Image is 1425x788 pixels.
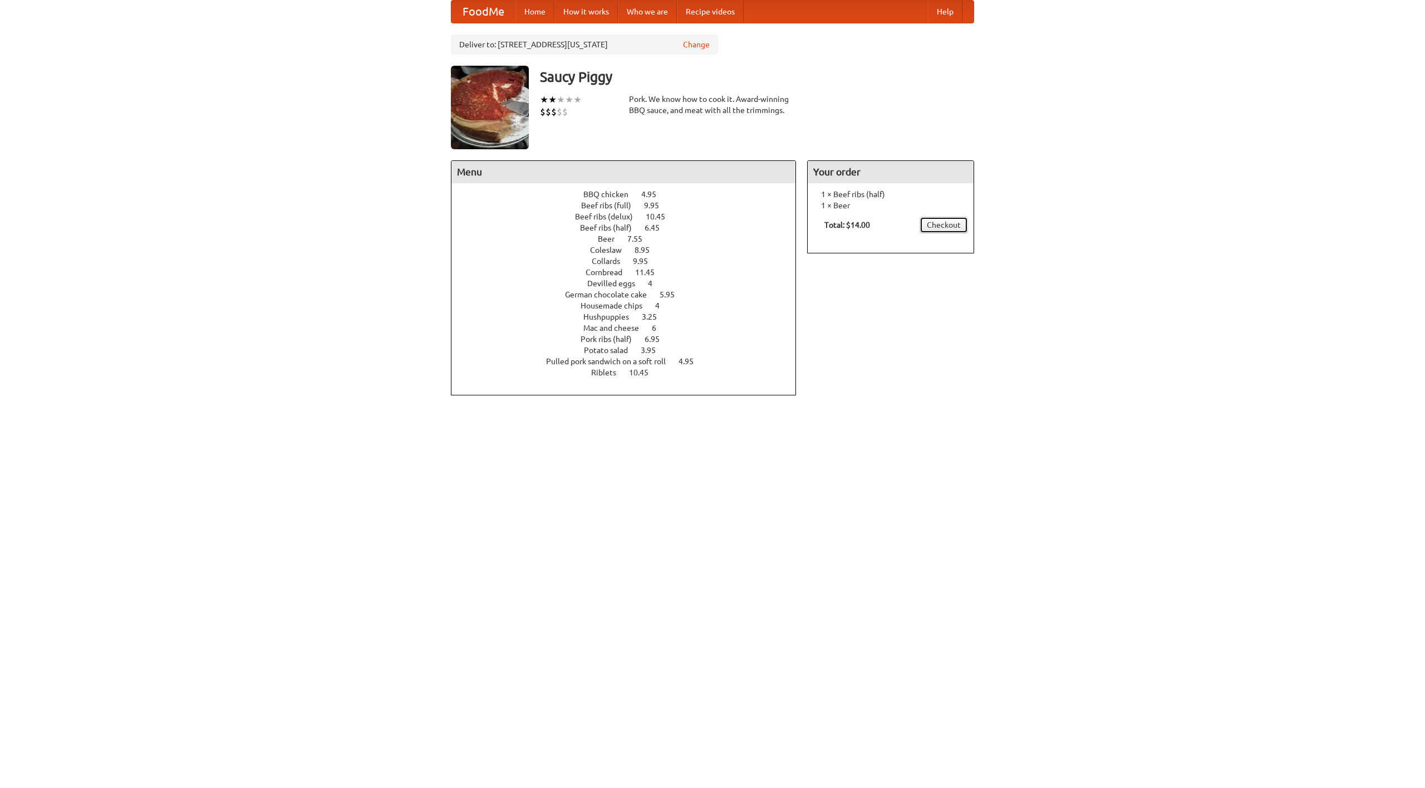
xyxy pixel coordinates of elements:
span: 4.95 [641,190,667,199]
span: Beef ribs (full) [581,201,642,210]
span: Pulled pork sandwich on a soft roll [546,357,677,366]
a: Change [683,39,710,50]
a: Coleslaw 8.95 [590,246,670,254]
a: Potato salad 3.95 [584,346,676,355]
span: 10.45 [629,368,660,377]
a: Beef ribs (half) 6.45 [580,223,680,232]
span: Beer [598,234,626,243]
span: BBQ chicken [583,190,640,199]
span: Collards [592,257,631,266]
a: BBQ chicken 4.95 [583,190,677,199]
li: ★ [565,94,573,106]
a: Beef ribs (full) 9.95 [581,201,680,210]
a: How it works [554,1,618,23]
span: 11.45 [635,268,666,277]
a: Devilled eggs 4 [587,279,673,288]
li: $ [551,106,557,118]
span: 5.95 [660,290,686,299]
div: Pork. We know how to cook it. Award-winning BBQ sauce, and meat with all the trimmings. [629,94,796,116]
h4: Your order [808,161,974,183]
a: Who we are [618,1,677,23]
span: 6.95 [645,335,671,344]
span: Potato salad [584,346,639,355]
li: $ [546,106,551,118]
div: Deliver to: [STREET_ADDRESS][US_STATE] [451,35,718,55]
a: Recipe videos [677,1,744,23]
span: 3.95 [641,346,667,355]
li: 1 × Beef ribs (half) [813,189,968,200]
a: Collards 9.95 [592,257,669,266]
span: 9.95 [644,201,670,210]
span: Riblets [591,368,627,377]
a: Hushpuppies 3.25 [583,312,677,321]
span: 4 [655,301,671,310]
span: Hushpuppies [583,312,640,321]
img: angular.jpg [451,66,529,149]
a: Pulled pork sandwich on a soft roll 4.95 [546,357,714,366]
a: Mac and cheese 6 [583,324,677,332]
a: Beer 7.55 [598,234,663,243]
span: Pork ribs (half) [581,335,643,344]
li: $ [557,106,562,118]
h4: Menu [451,161,795,183]
span: Coleslaw [590,246,633,254]
li: ★ [548,94,557,106]
span: 3.25 [642,312,668,321]
span: Housemade chips [581,301,653,310]
span: Mac and cheese [583,324,650,332]
a: German chocolate cake 5.95 [565,290,695,299]
li: $ [540,106,546,118]
span: 7.55 [627,234,653,243]
li: ★ [557,94,565,106]
a: Pork ribs (half) 6.95 [581,335,680,344]
span: 10.45 [646,212,676,221]
span: 4 [648,279,664,288]
span: German chocolate cake [565,290,658,299]
a: Checkout [920,217,968,233]
li: ★ [540,94,548,106]
span: 6.45 [645,223,671,232]
a: Housemade chips 4 [581,301,680,310]
span: 6 [652,324,667,332]
a: Home [515,1,554,23]
span: Beef ribs (delux) [575,212,644,221]
a: Help [928,1,962,23]
b: Total: $14.00 [824,221,870,229]
span: 9.95 [633,257,659,266]
span: Devilled eggs [587,279,646,288]
li: $ [562,106,568,118]
a: Beef ribs (delux) 10.45 [575,212,686,221]
a: FoodMe [451,1,515,23]
a: Cornbread 11.45 [586,268,675,277]
span: 8.95 [635,246,661,254]
h3: Saucy Piggy [540,66,974,88]
span: Beef ribs (half) [580,223,643,232]
a: Riblets 10.45 [591,368,669,377]
span: 4.95 [679,357,705,366]
li: 1 × Beer [813,200,968,211]
li: ★ [573,94,582,106]
span: Cornbread [586,268,633,277]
